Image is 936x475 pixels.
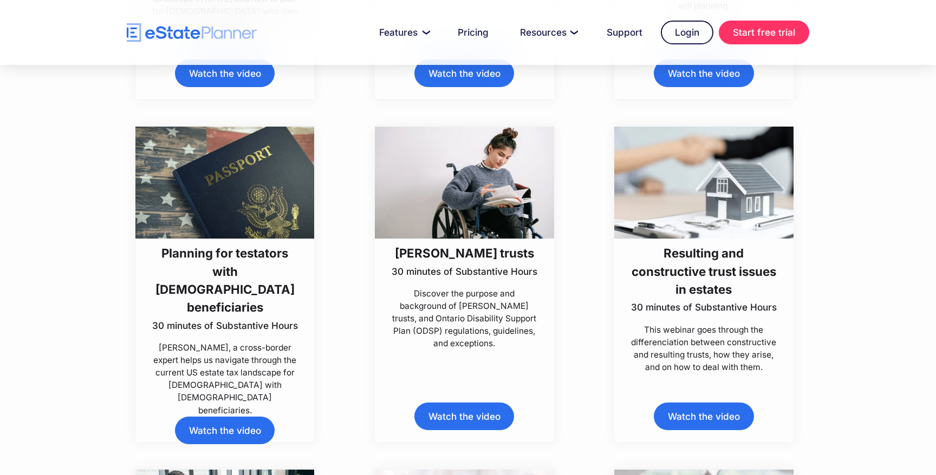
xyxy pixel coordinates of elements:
[150,319,300,332] p: 30 minutes of Substantive Hours
[661,21,713,44] a: Login
[414,60,514,87] a: Watch the video
[175,60,275,87] a: Watch the video
[629,324,779,374] p: This webinar goes through the differenciation between constructive and resulting trusts, how they...
[392,244,537,262] h3: [PERSON_NAME] trusts
[654,60,753,87] a: Watch the video
[719,21,809,44] a: Start free trial
[614,127,794,373] a: Resulting and constructive trust issues in estates30 minutes of Substantive HoursThis webinar goe...
[127,23,257,42] a: home
[392,265,537,278] p: 30 minutes of Substantive Hours
[375,127,554,349] a: [PERSON_NAME] trusts30 minutes of Substantive HoursDiscover the purpose and background of [PERSON...
[150,244,300,316] h3: Planning for testators with [DEMOGRAPHIC_DATA] beneficiaries
[366,22,439,43] a: Features
[629,244,779,298] h3: Resulting and constructive trust issues in estates
[150,341,300,417] p: [PERSON_NAME], a cross-border expert helps us navigate through the current US estate tax landscap...
[175,417,275,444] a: Watch the video
[594,22,655,43] a: Support
[507,22,588,43] a: Resources
[654,403,753,430] a: Watch the video
[389,287,539,350] p: Discover the purpose and background of [PERSON_NAME] trusts, and Ontario Disability Support Plan ...
[135,127,315,417] a: Planning for testators with [DEMOGRAPHIC_DATA] beneficiaries30 minutes of Substantive Hours[PERSO...
[414,403,514,430] a: Watch the video
[445,22,502,43] a: Pricing
[629,301,779,314] p: 30 minutes of Substantive Hours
